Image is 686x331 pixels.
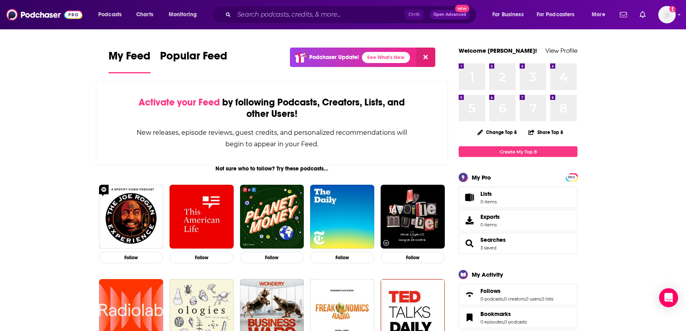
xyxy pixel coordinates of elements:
[131,8,158,21] a: Charts
[170,252,234,263] button: Follow
[160,49,227,73] a: Popular Feed
[636,8,649,21] a: Show notifications dropdown
[405,10,423,20] span: Ctrl K
[459,284,577,305] span: Follows
[473,127,522,137] button: Change Top 8
[541,296,541,302] span: ,
[480,222,500,228] span: 0 items
[455,5,469,12] span: New
[504,319,527,325] a: 0 podcasts
[98,9,122,20] span: Podcasts
[99,252,163,263] button: Follow
[480,245,496,251] a: 3 saved
[480,199,497,205] span: 0 items
[480,310,511,318] span: Bookmarks
[658,6,676,23] button: Show profile menu
[528,124,564,140] button: Share Top 8
[617,8,630,21] a: Show notifications dropdown
[461,215,477,226] span: Exports
[96,165,448,172] div: Not sure who to follow? Try these podcasts...
[160,49,227,67] span: Popular Feed
[480,190,497,197] span: Lists
[525,296,526,302] span: ,
[93,8,132,21] button: open menu
[170,185,234,249] img: This American Life
[567,174,576,180] a: PRO
[234,8,405,21] input: Search podcasts, credits, & more...
[480,296,503,302] a: 0 podcasts
[362,52,410,63] a: See What's New
[459,146,577,157] a: Create My Top 8
[532,8,586,21] button: open menu
[504,296,525,302] a: 0 creators
[541,296,553,302] a: 0 lists
[381,252,445,263] button: Follow
[109,49,151,73] a: My Feed
[99,185,163,249] img: The Joe Rogan Experience
[480,190,492,197] span: Lists
[503,296,504,302] span: ,
[461,312,477,323] a: Bookmarks
[480,213,500,220] span: Exports
[472,271,503,278] div: My Activity
[586,8,615,21] button: open menu
[459,307,577,328] span: Bookmarks
[537,9,575,20] span: For Podcasters
[472,174,491,181] div: My Pro
[136,127,408,150] div: New releases, episode reviews, guest credits, and personalized recommendations will begin to appe...
[136,97,408,120] div: by following Podcasts, Creators, Lists, and other Users!
[310,252,374,263] button: Follow
[220,6,484,24] div: Search podcasts, credits, & more...
[658,6,676,23] span: Logged in as vivianamoreno
[430,10,470,19] button: Open AdvancedNew
[659,288,678,307] div: Open Intercom Messenger
[309,54,359,61] p: Podchaser Update!
[6,7,82,22] img: Podchaser - Follow, Share and Rate Podcasts
[310,185,374,249] img: The Daily
[492,9,524,20] span: For Business
[480,287,501,295] span: Follows
[592,9,605,20] span: More
[461,289,477,300] a: Follows
[480,287,553,295] a: Follows
[459,187,577,208] a: Lists
[433,13,466,17] span: Open Advanced
[669,6,676,12] svg: Add a profile image
[461,238,477,249] a: Searches
[240,252,304,263] button: Follow
[459,47,537,54] a: Welcome [PERSON_NAME]!
[169,9,197,20] span: Monitoring
[480,319,503,325] a: 0 episodes
[461,192,477,203] span: Lists
[480,236,506,243] a: Searches
[136,9,153,20] span: Charts
[240,185,304,249] img: Planet Money
[459,210,577,231] a: Exports
[163,8,207,21] button: open menu
[658,6,676,23] img: User Profile
[381,185,445,249] img: My Favorite Murder with Karen Kilgariff and Georgia Hardstark
[109,49,151,67] span: My Feed
[459,233,577,254] span: Searches
[545,47,577,54] a: View Profile
[526,296,541,302] a: 0 users
[487,8,534,21] button: open menu
[503,319,504,325] span: ,
[480,310,527,318] a: Bookmarks
[139,96,220,108] span: Activate your Feed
